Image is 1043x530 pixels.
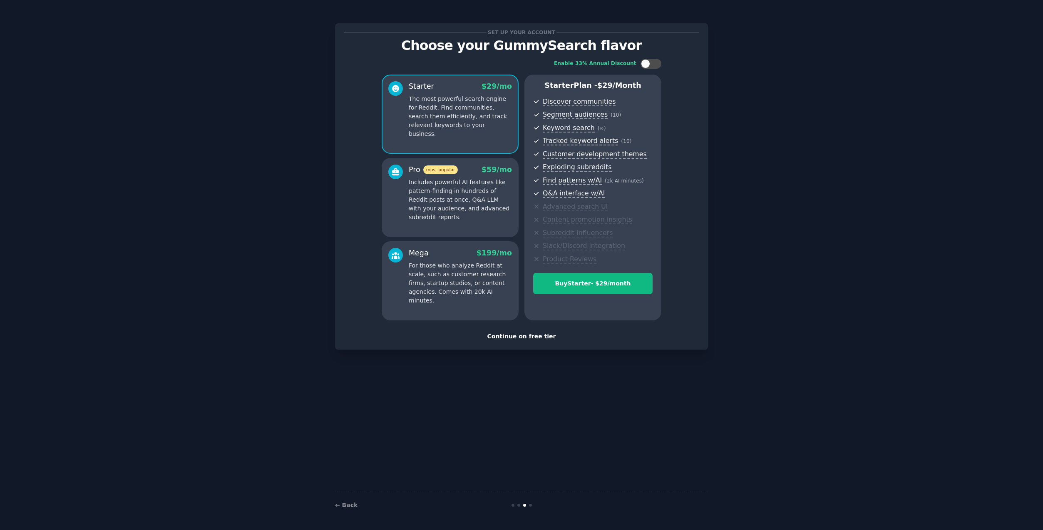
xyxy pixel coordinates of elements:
[423,165,458,174] span: most popular
[554,60,636,67] div: Enable 33% Annual Discount
[598,125,606,131] span: ( ∞ )
[543,215,632,224] span: Content promotion insights
[487,28,557,37] span: Set up your account
[409,81,434,92] div: Starter
[534,279,652,288] div: Buy Starter - $ 29 /month
[543,150,647,159] span: Customer development themes
[344,38,699,53] p: Choose your GummySearch flavor
[543,202,608,211] span: Advanced search UI
[611,112,621,118] span: ( 10 )
[543,97,616,106] span: Discover communities
[543,124,595,132] span: Keyword search
[543,242,625,250] span: Slack/Discord integration
[543,110,608,119] span: Segment audiences
[482,165,512,174] span: $ 59 /mo
[543,255,596,264] span: Product Reviews
[335,502,358,508] a: ← Back
[543,229,613,237] span: Subreddit influencers
[543,176,602,185] span: Find patterns w/AI
[409,248,429,258] div: Mega
[344,332,699,341] div: Continue on free tier
[605,178,644,184] span: ( 2k AI minutes )
[482,82,512,90] span: $ 29 /mo
[543,189,605,198] span: Q&A interface w/AI
[409,178,512,222] p: Includes powerful AI features like pattern-finding in hundreds of Reddit posts at once, Q&A LLM w...
[409,95,512,138] p: The most powerful search engine for Reddit. Find communities, search them efficiently, and track ...
[543,137,618,145] span: Tracked keyword alerts
[409,165,458,175] div: Pro
[409,261,512,305] p: For those who analyze Reddit at scale, such as customer research firms, startup studios, or conte...
[533,273,653,294] button: BuyStarter- $29/month
[621,138,631,144] span: ( 10 )
[597,81,641,90] span: $ 29 /month
[543,163,611,172] span: Exploding subreddits
[533,80,653,91] p: Starter Plan -
[477,249,512,257] span: $ 199 /mo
